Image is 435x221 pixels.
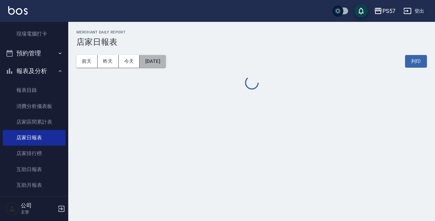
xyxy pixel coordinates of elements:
[76,30,427,34] h2: Merchant Daily Report
[98,55,119,68] button: 昨天
[8,6,28,15] img: Logo
[76,55,98,68] button: 前天
[3,146,66,161] a: 店家排行榜
[401,5,427,17] button: 登出
[3,130,66,146] a: 店家日報表
[5,202,19,216] img: Person
[354,4,368,18] button: save
[140,55,165,68] button: [DATE]
[3,82,66,98] a: 報表目錄
[371,4,398,18] button: PS57
[21,209,56,215] p: 主管
[3,26,66,42] a: 現場電腦打卡
[3,62,66,80] button: 報表及分析
[3,114,66,130] a: 店家區間累計表
[76,37,427,47] h3: 店家日報表
[382,7,395,15] div: PS57
[21,202,56,209] h5: 公司
[3,193,66,209] a: 互助排行榜
[119,55,140,68] button: 今天
[3,177,66,193] a: 互助月報表
[3,162,66,177] a: 互助日報表
[3,98,66,114] a: 消費分析儀表板
[3,44,66,62] button: 預約管理
[405,55,427,68] button: 列印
